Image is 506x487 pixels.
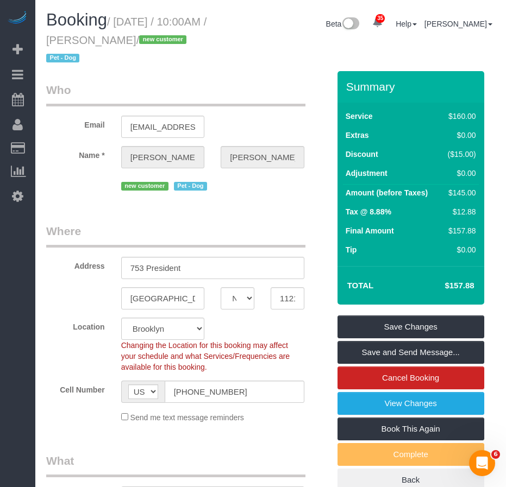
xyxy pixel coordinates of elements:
legend: What [46,453,305,477]
span: 35 [376,14,385,23]
legend: Who [46,82,305,106]
label: Cell Number [38,381,113,395]
label: Address [38,257,113,271]
div: $160.00 [443,111,476,122]
div: $12.88 [443,206,476,217]
span: new customer [121,182,168,191]
a: View Changes [338,392,484,415]
input: Email [121,116,205,138]
div: $145.00 [443,187,476,198]
label: Tax @ 8.88% [346,206,391,217]
span: new customer [139,35,186,44]
input: First Name [121,146,205,168]
a: [PERSON_NAME] [424,20,492,28]
h4: $157.88 [412,281,474,290]
img: Automaid Logo [7,11,28,26]
div: $0.00 [443,168,476,179]
a: Book This Again [338,418,484,440]
span: 6 [491,450,500,459]
span: Send me text message reminders [130,413,244,422]
h3: Summary [346,80,479,93]
label: Extras [346,130,369,141]
span: Pet - Dog [174,182,207,191]
a: Save and Send Message... [338,341,484,364]
span: Pet - Dog [46,54,79,62]
a: Save Changes [338,315,484,338]
a: Beta [326,20,360,28]
input: City [121,287,205,309]
label: Amount (before Taxes) [346,187,428,198]
label: Email [38,116,113,130]
input: Last Name [221,146,304,168]
span: Booking [46,10,107,29]
div: $0.00 [443,244,476,255]
label: Discount [346,149,378,160]
a: Help [396,20,417,28]
label: Name * [38,146,113,161]
span: Changing the Location for this booking may affect your schedule and what Services/Frequencies are... [121,341,290,371]
label: Service [346,111,373,122]
strong: Total [347,281,374,290]
label: Adjustment [346,168,388,179]
a: 35 [367,11,388,35]
div: $157.88 [443,225,476,236]
label: Tip [346,244,357,255]
div: $0.00 [443,130,476,141]
a: Cancel Booking [338,366,484,389]
img: New interface [341,17,359,31]
small: / [DATE] / 10:00AM / [PERSON_NAME] [46,16,207,65]
iframe: Intercom live chat [469,450,495,476]
legend: Where [46,223,305,248]
label: Location [38,318,113,332]
input: Zip Code [271,287,304,309]
input: Cell Number [165,381,304,403]
label: Final Amount [346,225,394,236]
div: ($15.00) [443,149,476,160]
